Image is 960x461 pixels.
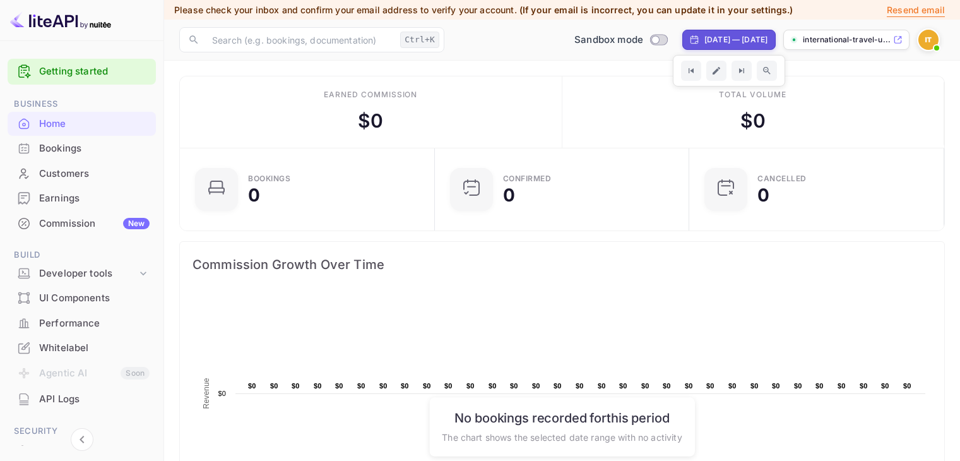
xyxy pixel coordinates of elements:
div: Ctrl+K [400,32,439,48]
text: $0 [860,382,868,390]
div: New [123,218,150,229]
button: Go to next time period [732,61,752,81]
div: Performance [8,311,156,336]
img: International Travel [918,30,939,50]
text: $0 [401,382,409,390]
text: $0 [881,382,889,390]
div: API Logs [39,392,150,407]
div: Home [39,117,150,131]
div: Team management [39,443,150,458]
button: Go to previous time period [681,61,701,81]
div: Switch to Production mode [569,33,672,47]
button: Zoom out time range [757,61,777,81]
div: Bookings [248,175,290,183]
text: $0 [466,382,475,390]
a: Earnings [8,186,156,210]
div: Whitelabel [39,341,150,356]
div: API Logs [8,387,156,412]
a: Whitelabel [8,336,156,359]
text: $0 [248,382,256,390]
text: $0 [772,382,780,390]
div: Bookings [8,136,156,161]
p: international-travel-u... [803,34,891,45]
a: Bookings [8,136,156,160]
p: The chart shows the selected date range with no activity [442,430,682,443]
span: (If your email is incorrect, you can update it in your settings.) [519,4,793,15]
div: UI Components [39,291,150,306]
text: $0 [292,382,300,390]
div: Customers [39,167,150,181]
text: $0 [728,382,737,390]
text: $0 [554,382,562,390]
img: LiteAPI logo [10,10,111,30]
text: $0 [510,382,518,390]
text: $0 [706,382,714,390]
a: API Logs [8,387,156,410]
text: $0 [619,382,627,390]
div: Developer tools [39,266,137,281]
a: UI Components [8,286,156,309]
text: $0 [641,382,649,390]
text: $0 [489,382,497,390]
div: Whitelabel [8,336,156,361]
text: $0 [838,382,846,390]
div: Getting started [8,59,156,85]
text: $0 [270,382,278,390]
a: Getting started [39,64,150,79]
text: $0 [357,382,365,390]
text: $0 [576,382,584,390]
text: $0 [423,382,431,390]
button: Collapse navigation [71,428,93,451]
text: $0 [750,382,759,390]
div: Bookings [39,141,150,156]
div: Commission [39,217,150,231]
text: $0 [335,382,343,390]
a: Customers [8,162,156,185]
div: Earnings [39,191,150,206]
div: Developer tools [8,263,156,285]
text: $0 [903,382,911,390]
button: Edit date range [706,61,726,81]
div: 0 [503,186,515,204]
div: 0 [248,186,260,204]
a: Home [8,112,156,135]
text: $0 [598,382,606,390]
text: $0 [685,382,693,390]
p: Resend email [887,3,945,17]
span: Business [8,97,156,111]
text: $0 [314,382,322,390]
span: Sandbox mode [574,33,643,47]
div: Confirmed [503,175,552,183]
div: CANCELLED [757,175,807,183]
h6: No bookings recorded for this period [442,410,682,425]
div: [DATE] — [DATE] [704,34,767,45]
text: $0 [379,382,388,390]
div: Total volume [719,89,786,100]
div: Earned commission [324,89,417,100]
div: CommissionNew [8,212,156,236]
div: Home [8,112,156,136]
text: Revenue [202,378,211,409]
span: Security [8,424,156,438]
input: Search (e.g. bookings, documentation) [204,27,395,52]
text: $0 [794,382,802,390]
span: Please check your inbox and confirm your email address to verify your account. [174,4,517,15]
span: Build [8,248,156,262]
text: $0 [663,382,671,390]
a: CommissionNew [8,212,156,235]
div: Earnings [8,186,156,211]
a: Performance [8,311,156,335]
div: $ 0 [358,107,383,135]
text: $0 [444,382,453,390]
div: 0 [757,186,769,204]
div: UI Components [8,286,156,311]
span: Commission Growth Over Time [193,254,932,275]
text: $0 [532,382,540,390]
div: Customers [8,162,156,186]
div: $ 0 [740,107,766,135]
text: $0 [815,382,824,390]
div: Performance [39,316,150,331]
text: $0 [218,390,226,397]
